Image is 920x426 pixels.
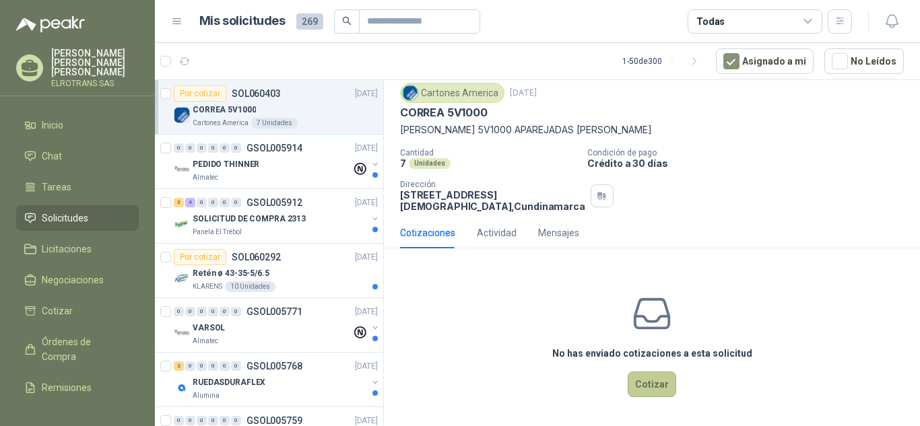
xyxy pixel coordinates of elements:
[51,48,139,77] p: [PERSON_NAME] [PERSON_NAME] [PERSON_NAME]
[231,361,241,371] div: 0
[174,216,190,232] img: Company Logo
[247,416,302,425] p: GSOL005759
[193,172,218,183] p: Almatec
[16,267,139,293] a: Negociaciones
[193,281,222,292] p: KLARENS
[199,11,286,31] h1: Mis solicitudes
[403,85,418,100] img: Company Logo
[42,334,126,364] span: Órdenes de Compra
[232,89,281,98] p: SOL060403
[16,174,139,200] a: Tareas
[197,361,207,371] div: 0
[247,361,302,371] p: GSOL005768
[174,271,190,287] img: Company Logo
[552,346,752,361] h3: No has enviado cotizaciones a esta solicitud
[174,194,381,238] a: 3 4 0 0 0 0 GSOL005912[DATE] Company LogoSOLICITUD DE COMPRA 2313Panela El Trébol
[400,189,585,212] p: [STREET_ADDRESS] [DEMOGRAPHIC_DATA] , Cundinamarca
[587,148,915,157] p: Condición de pago
[247,198,302,207] p: GSOL005912
[193,376,265,389] p: RUEDASDURAFLEX
[42,242,92,256] span: Licitaciones
[193,104,256,116] p: CORREA 5V1000
[355,142,378,155] p: [DATE]
[400,122,904,137] p: [PERSON_NAME] 5V1000 APAREJADAS [PERSON_NAME]
[16,375,139,400] a: Remisiones
[42,180,71,194] span: Tareas
[208,361,218,371] div: 0
[251,118,298,129] div: 7 Unidades
[232,252,281,262] p: SOL060292
[42,273,104,287] span: Negociaciones
[174,361,184,371] div: 2
[193,227,242,238] p: Panela El Trébol
[185,198,195,207] div: 4
[193,118,249,129] p: Cartones America
[400,180,585,189] p: Dirección
[510,87,537,100] p: [DATE]
[174,380,190,396] img: Company Logo
[16,236,139,262] a: Licitaciones
[42,118,63,133] span: Inicio
[400,225,455,240] div: Cotizaciones
[42,304,73,318] span: Cotizar
[174,416,184,425] div: 0
[538,225,579,240] div: Mensajes
[208,143,218,153] div: 0
[42,149,62,164] span: Chat
[42,380,92,395] span: Remisiones
[355,306,378,318] p: [DATE]
[51,79,139,87] p: ELROTRANS SAS
[197,307,207,316] div: 0
[174,198,184,207] div: 3
[208,198,218,207] div: 0
[355,87,378,100] p: [DATE]
[155,80,383,135] a: Por cotizarSOL060403[DATE] Company LogoCORREA 5V1000Cartones America7 Unidades
[247,307,302,316] p: GSOL005771
[231,143,241,153] div: 0
[174,143,184,153] div: 0
[400,106,488,120] p: CORREA 5V1000
[409,158,451,169] div: Unidades
[400,148,577,157] p: Cantidad
[16,112,139,138] a: Inicio
[220,143,230,153] div: 0
[231,307,241,316] div: 0
[16,298,139,324] a: Cotizar
[174,162,190,178] img: Company Logo
[628,371,676,397] button: Cotizar
[208,416,218,425] div: 0
[174,107,190,123] img: Company Logo
[193,322,225,334] p: VARSOL
[355,360,378,373] p: [DATE]
[208,307,218,316] div: 0
[193,267,269,280] p: Retén ø 43-35-5/6.5
[477,225,517,240] div: Actividad
[16,329,139,369] a: Órdenes de Compra
[197,143,207,153] div: 0
[622,50,705,72] div: 1 - 50 de 300
[193,158,259,171] p: PEDIDO THINNER
[155,244,383,298] a: Por cotizarSOL060292[DATE] Company LogoRetén ø 43-35-5/6.5KLARENS10 Unidades
[220,361,230,371] div: 0
[42,211,88,225] span: Solicitudes
[193,213,306,225] p: SOLICITUD DE COMPRA 2313
[16,16,85,32] img: Logo peakr
[185,361,195,371] div: 0
[174,358,381,401] a: 2 0 0 0 0 0 GSOL005768[DATE] Company LogoRUEDASDURAFLEXAlumina
[587,157,915,169] p: Crédito a 30 días
[296,13,323,30] span: 269
[193,390,220,401] p: Alumina
[220,416,230,425] div: 0
[174,85,226,102] div: Por cotizar
[197,416,207,425] div: 0
[231,416,241,425] div: 0
[174,249,226,265] div: Por cotizar
[185,416,195,425] div: 0
[185,143,195,153] div: 0
[197,198,207,207] div: 0
[185,307,195,316] div: 0
[220,307,230,316] div: 0
[174,325,190,341] img: Company Logo
[193,336,218,347] p: Almatec
[400,157,406,169] p: 7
